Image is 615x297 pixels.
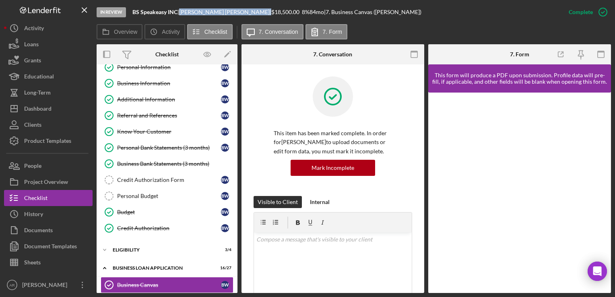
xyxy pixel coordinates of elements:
[274,129,392,156] p: This item has been marked complete. In order for [PERSON_NAME] to upload documents or edit form d...
[113,266,211,270] div: BUSINESS LOAN APPLICATION
[323,29,342,35] label: 7. Form
[221,95,229,103] div: B W
[101,124,233,140] a: Know Your CustomerBW
[217,248,231,252] div: 3 / 4
[97,7,126,17] div: In Review
[305,24,347,39] button: 7. Form
[24,222,53,240] div: Documents
[221,111,229,120] div: B W
[291,160,375,176] button: Mark Incomplete
[117,64,221,70] div: Personal Information
[4,238,93,254] button: Document Templates
[588,262,607,281] div: Open Intercom Messenger
[101,277,233,293] a: Business CanvasBW
[113,248,211,252] div: ELIGIBILITY
[324,9,421,15] div: | 7. Business Canvas ([PERSON_NAME])
[310,196,330,208] div: Internal
[117,80,221,87] div: Business Information
[302,9,310,15] div: 8 %
[117,177,221,183] div: Credit Authorization Form
[313,51,352,58] div: 7. Conversation
[4,254,93,270] button: Sheets
[561,4,611,20] button: Complete
[117,225,221,231] div: Credit Authorization
[187,24,233,39] button: Checklist
[101,91,233,107] a: Additional InformationBW
[132,8,177,15] b: BS Speakeasy INC
[101,59,233,75] a: Personal InformationBW
[221,79,229,87] div: B W
[101,172,233,188] a: Credit Authorization FormBW
[117,96,221,103] div: Additional Information
[221,281,229,289] div: B W
[310,9,324,15] div: 84 mo
[306,196,334,208] button: Internal
[4,222,93,238] a: Documents
[204,29,227,35] label: Checklist
[101,156,233,172] a: Business Bank Statements (3 months)
[221,144,229,152] div: B W
[117,161,233,167] div: Business Bank Statements (3 months)
[24,254,41,272] div: Sheets
[162,29,180,35] label: Activity
[221,192,229,200] div: B W
[101,107,233,124] a: Referral and ReferencesBW
[436,101,604,285] iframe: Lenderfit form
[221,63,229,71] div: B W
[510,51,529,58] div: 7. Form
[179,9,271,15] div: [PERSON_NAME] [PERSON_NAME] |
[24,174,68,192] div: Project Overview
[432,72,607,85] div: This form will produce a PDF upon submission. Profile data will pre-fill, if applicable, and othe...
[241,24,303,39] button: 7. Conversation
[101,204,233,220] a: BudgetBW
[4,206,93,222] button: History
[217,266,231,270] div: 16 / 27
[221,224,229,232] div: B W
[4,190,93,206] a: Checklist
[117,209,221,215] div: Budget
[271,9,302,15] div: $18,500.00
[117,282,221,288] div: Business Canvas
[97,24,142,39] button: Overview
[101,220,233,236] a: Credit AuthorizationBW
[24,238,77,256] div: Document Templates
[4,174,93,190] button: Project Overview
[9,283,14,287] text: AR
[20,277,72,295] div: [PERSON_NAME]
[4,277,93,293] button: AR[PERSON_NAME]
[254,196,302,208] button: Visible to Client
[101,75,233,91] a: Business InformationBW
[155,51,179,58] div: Checklist
[24,206,43,224] div: History
[144,24,185,39] button: Activity
[221,208,229,216] div: B W
[24,190,47,208] div: Checklist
